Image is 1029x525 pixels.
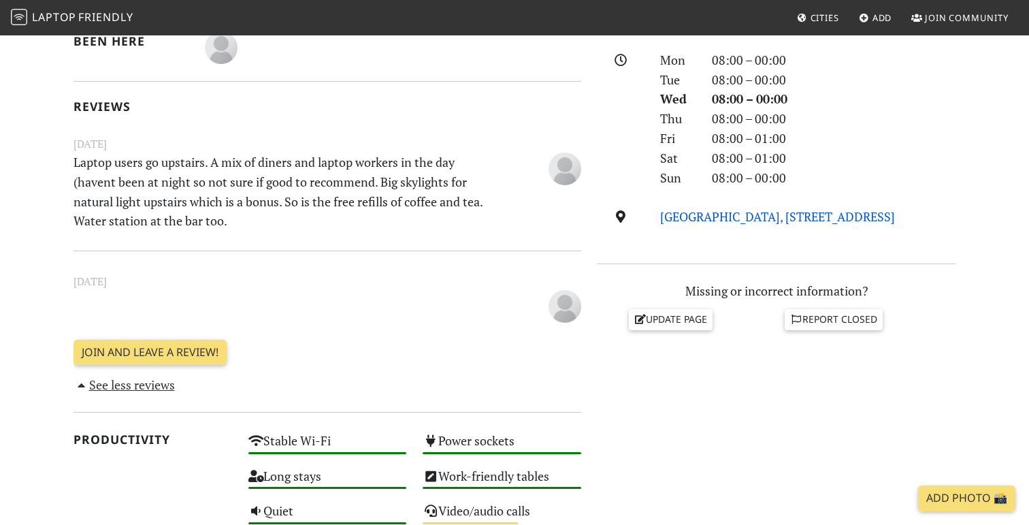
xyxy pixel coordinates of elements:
span: Join Community [925,12,1009,24]
div: Mon [652,50,704,70]
p: Missing or incorrect information? [598,281,955,301]
img: blank-535327c66bd565773addf3077783bbfce4b00ec00e9fd257753287c682c7fa38.png [205,31,238,64]
span: Lily Goodman [205,38,238,54]
div: Wed [652,89,704,109]
div: 08:00 – 00:00 [704,109,964,129]
span: Lily Goodman [549,296,581,313]
div: Sun [652,168,704,188]
div: 08:00 – 00:00 [704,168,964,188]
div: Thu [652,109,704,129]
a: Cities [791,5,845,30]
a: Add [853,5,898,30]
h2: Productivity [73,432,232,447]
div: Fri [652,129,704,148]
div: Work-friendly tables [414,465,589,500]
a: Update page [629,309,713,330]
img: blank-535327c66bd565773addf3077783bbfce4b00ec00e9fd257753287c682c7fa38.png [549,153,581,185]
span: Friendly [78,10,133,25]
img: LaptopFriendly [11,9,27,25]
div: 08:00 – 00:00 [704,89,964,109]
span: Laptop [32,10,76,25]
h2: Reviews [73,99,581,114]
h2: Been here [73,34,189,48]
div: Sat [652,148,704,168]
span: Lily Goodman [549,159,581,175]
div: 08:00 – 01:00 [704,148,964,168]
div: Long stays [240,465,415,500]
small: [DATE] [65,273,589,290]
small: [DATE] [65,136,589,153]
div: 08:00 – 01:00 [704,129,964,148]
a: Add Photo 📸 [918,486,1015,511]
a: LaptopFriendly LaptopFriendly [11,6,133,30]
div: Tue [652,70,704,90]
img: blank-535327c66bd565773addf3077783bbfce4b00ec00e9fd257753287c682c7fa38.png [549,290,581,323]
p: Laptop users go upstairs. A mix of diners and laptop workers in the day (havent been at night so ... [65,153,502,231]
a: See less reviews [73,377,175,393]
div: Power sockets [414,430,589,464]
a: Join Community [906,5,1014,30]
div: 08:00 – 00:00 [704,70,964,90]
span: Cities [811,12,839,24]
span: Add [872,12,892,24]
a: Report closed [785,309,883,330]
a: Join and leave a review! [73,340,227,366]
div: 08:00 – 00:00 [704,50,964,70]
div: Stable Wi-Fi [240,430,415,464]
a: [GEOGRAPHIC_DATA], [STREET_ADDRESS] [660,208,895,225]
